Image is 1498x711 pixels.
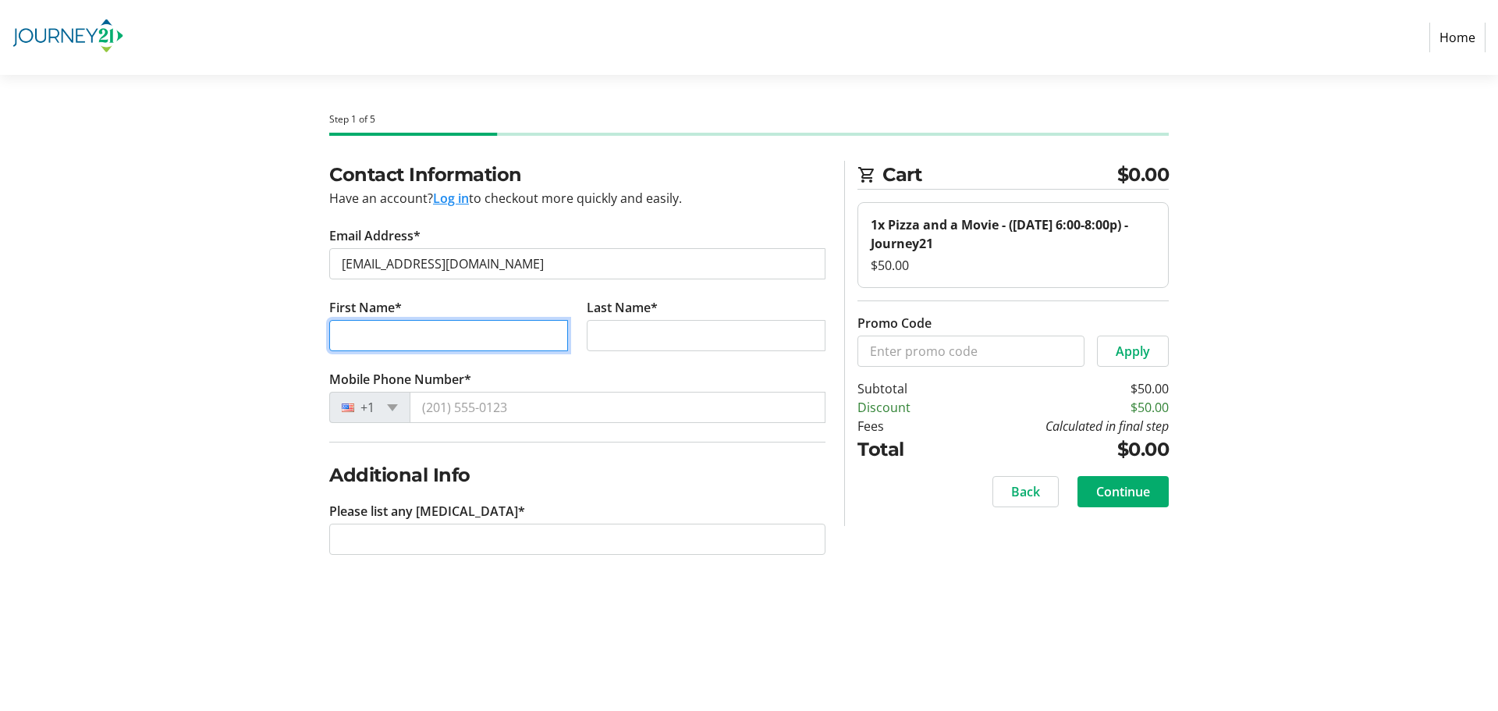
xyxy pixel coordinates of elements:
[1096,482,1150,501] span: Continue
[857,314,932,332] label: Promo Code
[12,6,123,69] img: Journey21's Logo
[329,461,825,489] h2: Additional Info
[882,161,1117,189] span: Cart
[329,189,825,208] div: Have an account? to checkout more quickly and easily.
[857,435,951,464] td: Total
[857,417,951,435] td: Fees
[329,226,421,245] label: Email Address*
[857,379,951,398] td: Subtotal
[951,417,1169,435] td: Calculated in final step
[410,392,825,423] input: (201) 555-0123
[329,298,402,317] label: First Name*
[433,189,469,208] button: Log in
[857,398,951,417] td: Discount
[1097,336,1169,367] button: Apply
[871,256,1155,275] div: $50.00
[1117,161,1170,189] span: $0.00
[329,161,825,189] h2: Contact Information
[329,112,1169,126] div: Step 1 of 5
[587,298,658,317] label: Last Name*
[951,398,1169,417] td: $50.00
[329,370,471,389] label: Mobile Phone Number*
[1011,482,1040,501] span: Back
[329,502,525,521] label: Please list any [MEDICAL_DATA]*
[857,336,1084,367] input: Enter promo code
[871,216,1128,252] strong: 1x Pizza and a Movie - ([DATE] 6:00-8:00p) - Journey21
[1077,476,1169,507] button: Continue
[951,379,1169,398] td: $50.00
[992,476,1059,507] button: Back
[1429,23,1486,52] a: Home
[951,435,1169,464] td: $0.00
[1116,342,1150,361] span: Apply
